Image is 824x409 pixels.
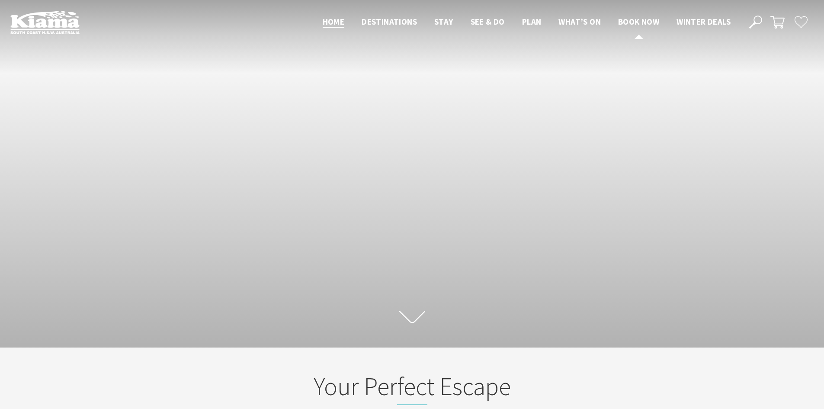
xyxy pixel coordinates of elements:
h2: Your Perfect Escape [243,371,582,405]
img: Kiama Logo [10,10,80,34]
span: See & Do [471,16,505,27]
span: Plan [522,16,542,27]
span: Destinations [362,16,417,27]
nav: Main Menu [314,15,739,29]
span: Book now [618,16,659,27]
span: Stay [434,16,453,27]
span: What’s On [558,16,601,27]
span: Home [323,16,345,27]
span: Winter Deals [677,16,731,27]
